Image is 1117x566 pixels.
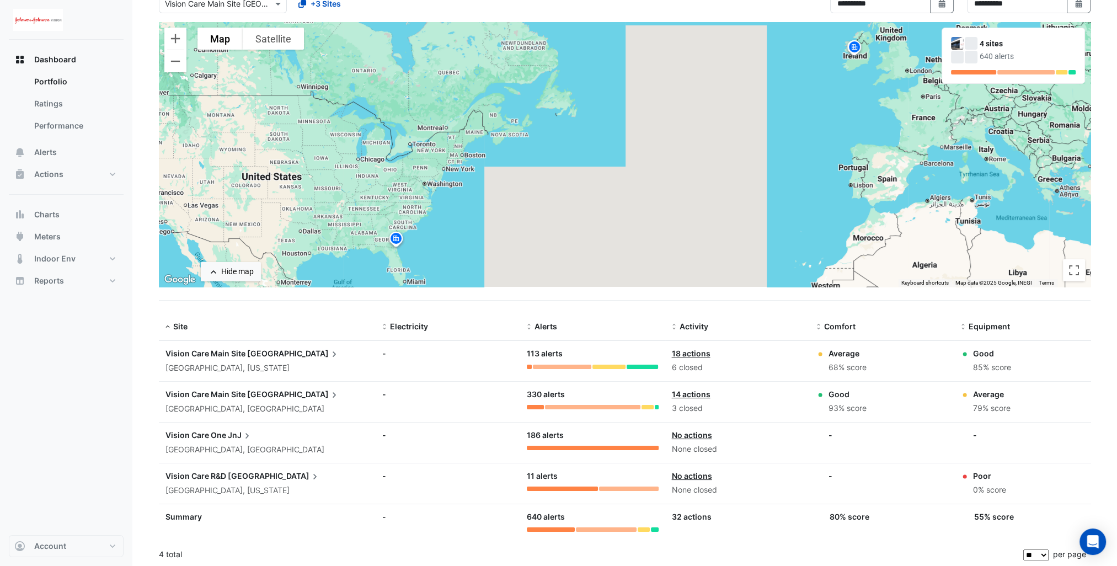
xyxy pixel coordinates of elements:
[382,388,514,400] div: -
[973,361,1011,374] div: 85% score
[247,348,340,360] span: [GEOGRAPHIC_DATA]
[1039,280,1054,286] a: Terms (opens in new tab)
[829,348,867,359] div: Average
[34,541,66,552] span: Account
[829,429,832,441] div: -
[165,471,226,480] span: Vision Care R&D
[162,273,198,287] a: Open this area in Google Maps (opens a new window)
[387,231,405,250] img: site-pin.svg
[527,511,658,524] div: 640 alerts
[14,147,25,158] app-icon: Alerts
[672,389,710,399] a: 14 actions
[829,361,867,374] div: 68% score
[221,266,254,277] div: Hide map
[9,270,124,292] button: Reports
[829,470,832,482] div: -
[14,54,25,65] app-icon: Dashboard
[672,402,803,415] div: 3 closed
[164,50,186,72] button: Zoom out
[25,115,124,137] a: Performance
[9,535,124,557] button: Account
[164,28,186,50] button: Zoom in
[165,430,226,440] span: Vision Care One
[672,430,712,440] a: No actions
[829,388,867,400] div: Good
[34,54,76,65] span: Dashboard
[243,28,304,50] button: Show satellite imagery
[9,71,124,141] div: Dashboard
[901,279,949,287] button: Keyboard shortcuts
[13,9,63,31] img: Company Logo
[247,388,340,401] span: [GEOGRAPHIC_DATA]
[672,471,712,480] a: No actions
[527,429,658,442] div: 186 alerts
[382,348,514,359] div: -
[25,93,124,115] a: Ratings
[382,511,514,522] div: -
[680,322,708,331] span: Activity
[9,141,124,163] button: Alerts
[969,322,1010,331] span: Equipment
[9,248,124,270] button: Indoor Env
[9,49,124,71] button: Dashboard
[535,322,557,331] span: Alerts
[201,262,261,281] button: Hide map
[34,147,57,158] span: Alerts
[382,470,514,482] div: -
[14,231,25,242] app-icon: Meters
[9,163,124,185] button: Actions
[527,470,658,483] div: 11 alerts
[1079,528,1106,555] div: Open Intercom Messenger
[672,443,803,456] div: None closed
[34,231,61,242] span: Meters
[980,51,1076,62] div: 640 alerts
[34,275,64,286] span: Reports
[9,204,124,226] button: Charts
[527,388,658,401] div: 330 alerts
[974,511,1014,522] div: 55% score
[845,39,863,58] img: site-pin.svg
[228,429,253,441] span: JnJ
[25,71,124,93] a: Portfolio
[973,348,1011,359] div: Good
[165,349,245,358] span: Vision Care Main Site
[1063,259,1085,281] button: Toggle fullscreen view
[197,28,243,50] button: Show street map
[830,511,869,522] div: 80% score
[846,39,863,58] img: site-pin.svg
[980,38,1076,50] div: 4 sites
[829,402,867,415] div: 93% score
[973,429,977,441] div: -
[165,484,369,497] div: [GEOGRAPHIC_DATA], [US_STATE]
[1053,549,1086,559] span: per page
[173,322,188,331] span: Site
[672,361,803,374] div: 6 closed
[228,470,320,482] span: [GEOGRAPHIC_DATA]
[390,322,428,331] span: Electricity
[672,511,803,522] div: 32 actions
[527,348,658,360] div: 113 alerts
[14,209,25,220] app-icon: Charts
[672,484,803,496] div: None closed
[162,273,198,287] img: Google
[973,402,1011,415] div: 79% score
[14,169,25,180] app-icon: Actions
[382,429,514,441] div: -
[973,470,1006,482] div: Poor
[165,403,369,415] div: [GEOGRAPHIC_DATA], [GEOGRAPHIC_DATA]
[165,512,202,521] span: Summary
[14,253,25,264] app-icon: Indoor Env
[955,280,1032,286] span: Map data ©2025 Google, INEGI
[9,226,124,248] button: Meters
[165,362,369,375] div: [GEOGRAPHIC_DATA], [US_STATE]
[824,322,856,331] span: Comfort
[973,484,1006,496] div: 0% score
[951,37,964,50] img: Vision Care Main Site Limerick
[672,349,710,358] a: 18 actions
[34,209,60,220] span: Charts
[165,444,369,456] div: [GEOGRAPHIC_DATA], [GEOGRAPHIC_DATA]
[14,275,25,286] app-icon: Reports
[34,253,76,264] span: Indoor Env
[165,389,245,399] span: Vision Care Main Site
[973,388,1011,400] div: Average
